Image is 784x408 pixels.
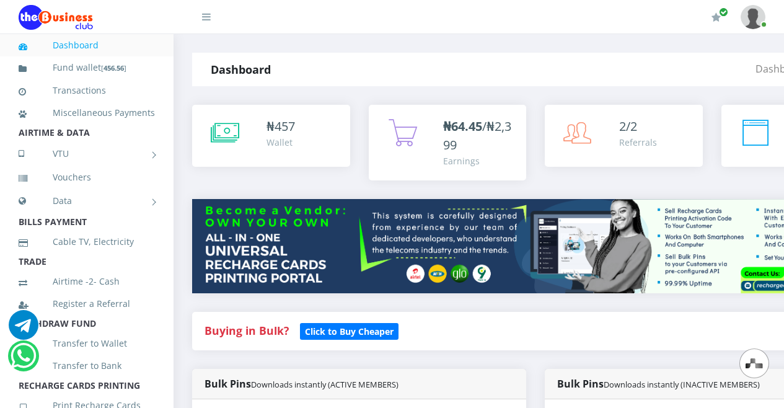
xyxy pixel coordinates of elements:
small: [ ] [101,63,126,73]
a: Airtime -2- Cash [19,267,155,296]
a: Chat for support [9,319,38,340]
b: ₦64.45 [443,118,482,135]
a: Transactions [19,76,155,105]
a: Vouchers [19,163,155,192]
strong: Buying in Bulk? [205,323,289,338]
strong: Dashboard [211,62,271,77]
a: ₦64.45/₦2,399 Earnings [369,105,527,180]
span: Renew/Upgrade Subscription [719,7,728,17]
span: 457 [275,118,295,135]
strong: Bulk Pins [205,377,399,391]
img: User [741,5,765,29]
img: svg+xml,%3Csvg%20xmlns%3D%22http%3A%2F%2Fwww.w3.org%2F2000%2Fsvg%22%20width%3D%2228%22%20height%3... [746,358,763,368]
div: Earnings [443,154,514,167]
div: Referrals [619,136,657,149]
div: Wallet [266,136,295,149]
small: Downloads instantly (ACTIVE MEMBERS) [251,379,399,390]
b: 456.56 [104,63,124,73]
a: 2/2 Referrals [545,105,703,167]
a: Cable TV, Electricity [19,228,155,256]
span: /₦2,399 [443,118,511,153]
a: Chat for support [11,350,36,371]
a: Dashboard [19,31,155,60]
a: Register a Referral [19,290,155,318]
small: Downloads instantly (INACTIVE MEMBERS) [604,379,760,390]
a: Transfer to Wallet [19,329,155,358]
i: Renew/Upgrade Subscription [711,12,721,22]
a: Miscellaneous Payments [19,99,155,127]
a: ₦457 Wallet [192,105,350,167]
strong: Bulk Pins [557,377,760,391]
div: ₦ [266,117,295,136]
a: Fund wallet[456.56] [19,53,155,82]
b: Click to Buy Cheaper [305,326,394,337]
a: Data [19,185,155,216]
a: Click to Buy Cheaper [300,323,399,338]
img: Logo [19,5,93,30]
a: Transfer to Bank [19,352,155,380]
a: VTU [19,138,155,169]
span: 2/2 [619,118,637,135]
